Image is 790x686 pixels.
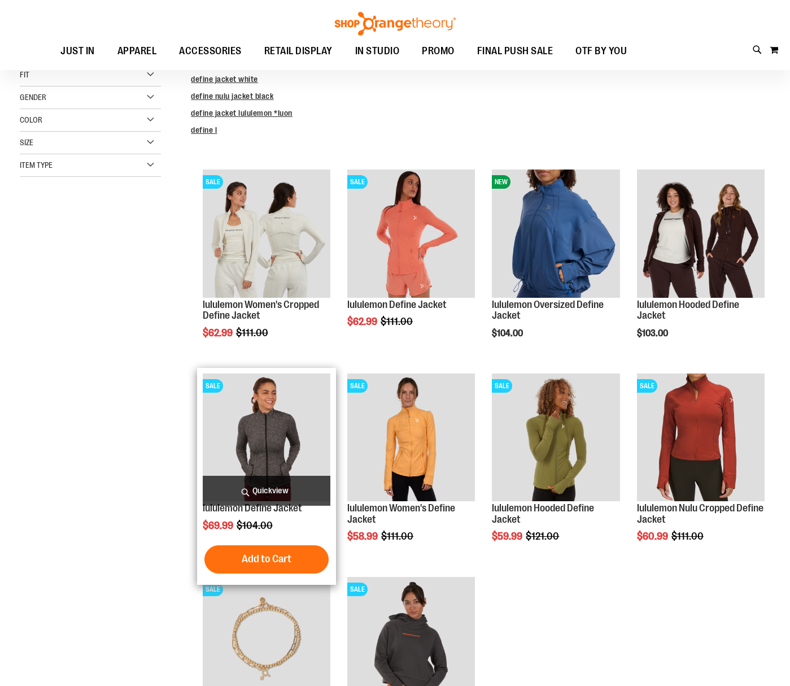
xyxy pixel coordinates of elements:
img: product image for 1529891 [203,374,330,501]
span: Gender [20,93,46,102]
a: APPAREL [106,38,168,64]
a: define nulu jacket black [191,92,273,101]
img: Product image for lululemon Define Jacket Cropped [203,170,330,297]
div: product [631,164,770,367]
a: ACCESSORIES [168,38,253,64]
span: SALE [203,175,223,189]
div: product [197,164,336,367]
a: Product image for lululemon Nulu Cropped Define JacketSALE [637,374,765,503]
span: NEW [492,175,510,189]
span: FINAL PUSH SALE [477,38,553,64]
a: IN STUDIO [344,38,411,64]
a: Quickview [203,476,330,506]
a: Product image for lululemon Define Jacket CroppedSALE [203,170,330,299]
span: JUST IN [60,38,95,64]
a: lululemon Define Jacket [347,299,447,310]
button: Add to Cart [204,545,329,574]
span: $69.99 [203,520,235,531]
div: product [486,368,625,571]
div: product [197,368,336,585]
span: Size [20,138,33,147]
span: Color [20,115,42,124]
div: product [342,164,481,356]
span: SALE [347,175,368,189]
span: PROMO [422,38,455,64]
a: PROMO [411,38,466,64]
span: $111.00 [381,316,414,327]
span: $58.99 [347,531,379,542]
span: $104.00 [237,520,274,531]
a: Product image for lululemon Define JacketSALE [347,374,475,503]
span: $60.99 [637,531,670,542]
a: define l [191,125,217,134]
a: lululemon Women's Define Jacket [347,502,455,525]
a: RETAIL DISPLAY [253,38,344,64]
span: $111.00 [236,327,270,338]
span: $104.00 [492,328,525,338]
img: Product image for lululemon Hooded Define Jacket [492,374,619,501]
span: $103.00 [637,328,670,338]
div: product [342,368,481,571]
a: FINAL PUSH SALE [466,38,565,64]
a: JUST IN [49,38,106,64]
a: lululemon Oversized Define Jacket [492,299,604,322]
span: SALE [637,379,657,393]
a: Product image for lululemon Define JacketSALE [347,170,475,299]
span: Fit [20,70,29,79]
span: SALE [347,379,368,393]
a: lululemon Define Jacket [203,502,302,514]
img: Shop Orangetheory [333,12,457,36]
a: define jacket white [191,75,258,84]
a: Main view of 2024 Convention lululemon Hooded Define Jacket [637,170,765,299]
img: Main view of 2024 Convention lululemon Hooded Define Jacket [637,170,765,297]
span: $111.00 [671,531,705,542]
span: Item Type [20,160,53,170]
a: lululemon Nulu Cropped Define Jacket [637,502,763,525]
span: SALE [347,583,368,596]
img: Product image for lululemon Nulu Cropped Define Jacket [637,374,765,501]
div: product [486,164,625,367]
span: IN STUDIO [355,38,400,64]
img: Product image for lululemon Define Jacket [347,170,475,297]
a: lululemon Oversized Define JacketNEW [492,170,619,299]
span: APPAREL [117,38,157,64]
img: lululemon Oversized Define Jacket [492,170,619,297]
span: SALE [203,583,223,596]
img: Product image for lululemon Define Jacket [347,374,475,501]
span: $111.00 [381,531,415,542]
span: RETAIL DISPLAY [264,38,333,64]
a: lululemon Hooded Define Jacket [637,299,739,322]
span: $62.99 [203,327,234,338]
span: $59.99 [492,531,524,542]
span: Add to Cart [242,553,291,565]
a: Product image for lululemon Hooded Define JacketSALE [492,374,619,503]
div: product [631,368,770,571]
a: product image for 1529891SALE [203,374,330,503]
a: OTF BY YOU [564,38,638,64]
span: $121.00 [526,531,561,542]
a: lululemon Hooded Define Jacket [492,502,594,525]
span: SALE [203,379,223,393]
a: define jacket lululemon *luon [191,108,293,118]
span: SALE [492,379,512,393]
a: lululemon Women's Cropped Define Jacket [203,299,319,322]
span: $62.99 [347,316,379,327]
span: ACCESSORIES [179,38,242,64]
span: OTF BY YOU [575,38,627,64]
